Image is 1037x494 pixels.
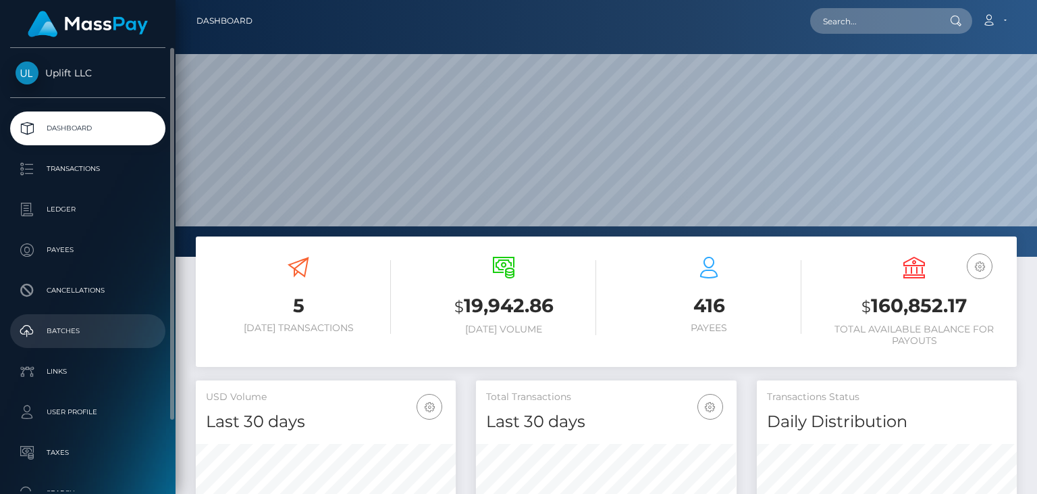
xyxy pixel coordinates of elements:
input: Search... [810,8,937,34]
a: Ledger [10,193,165,226]
small: $ [861,297,871,316]
h3: 160,852.17 [822,293,1007,320]
h3: 416 [616,293,801,319]
h5: USD Volume [206,391,446,404]
p: Transactions [16,159,160,179]
h6: Payees [616,322,801,334]
h6: [DATE] Volume [411,324,596,335]
a: Dashboard [196,7,252,35]
a: User Profile [10,395,165,429]
a: Dashboard [10,112,165,145]
small: $ [454,297,464,316]
p: Taxes [16,443,160,463]
h4: Daily Distribution [767,410,1007,434]
a: Batches [10,314,165,348]
img: MassPay Logo [28,11,148,37]
a: Taxes [10,436,165,470]
h3: 5 [206,293,391,319]
p: User Profile [16,402,160,422]
a: Links [10,355,165,389]
p: Links [16,362,160,382]
h5: Total Transactions [486,391,726,404]
h5: Transactions Status [767,391,1007,404]
a: Transactions [10,152,165,186]
a: Payees [10,233,165,267]
p: Ledger [16,199,160,220]
p: Batches [16,321,160,341]
h4: Last 30 days [486,410,726,434]
h6: [DATE] Transactions [206,322,391,334]
h4: Last 30 days [206,410,446,434]
p: Payees [16,240,160,260]
span: Uplift LLC [10,67,165,79]
img: Uplift LLC [16,61,38,84]
h3: 19,942.86 [411,293,596,320]
p: Cancellations [16,280,160,301]
a: Cancellations [10,274,165,307]
h6: Total Available Balance for Payouts [822,324,1007,347]
p: Dashboard [16,118,160,139]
